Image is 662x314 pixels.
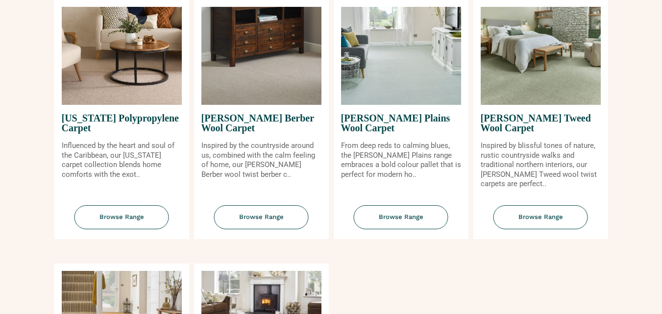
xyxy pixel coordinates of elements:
[493,205,588,229] span: Browse Range
[473,205,608,239] a: Browse Range
[62,105,182,141] span: [US_STATE] Polypropylene Carpet
[201,141,321,179] p: Inspired by the countryside around us, combined with the calm feeling of home, our [PERSON_NAME] ...
[341,141,461,179] p: From deep reds to calming blues, the [PERSON_NAME] Plains range embraces a bold colour pallet tha...
[201,7,321,105] img: Tomkinson Berber Wool Carpet
[341,105,461,141] span: [PERSON_NAME] Plains Wool Carpet
[214,205,309,229] span: Browse Range
[341,7,461,105] img: Tomkinson Plains Wool Carpet
[54,205,189,239] a: Browse Range
[194,205,329,239] a: Browse Range
[334,205,468,239] a: Browse Range
[481,7,601,105] img: Tomkinson Tweed Wool Carpet
[62,7,182,105] img: Puerto Rico Polypropylene Carpet
[354,205,448,229] span: Browse Range
[62,141,182,179] p: Influenced by the heart and soul of the Caribbean, our [US_STATE] carpet collection blends home c...
[481,105,601,141] span: [PERSON_NAME] Tweed Wool Carpet
[201,105,321,141] span: [PERSON_NAME] Berber Wool Carpet
[74,205,169,229] span: Browse Range
[481,141,601,189] p: Inspired by blissful tones of nature, rustic countryside walks and traditional northern interiors...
